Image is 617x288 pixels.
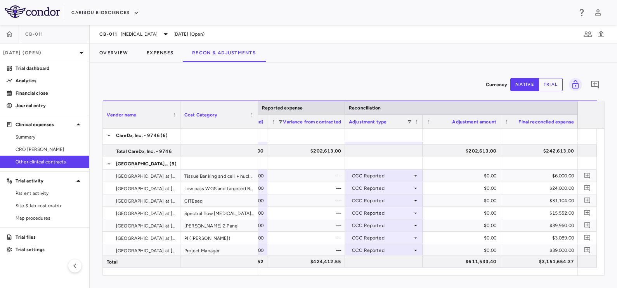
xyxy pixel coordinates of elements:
div: — [274,170,341,182]
img: logo-full-BYUhSk78.svg [5,5,60,18]
button: Add comment [582,245,593,255]
div: — [274,194,341,207]
p: Clinical expenses [16,121,74,128]
svg: Add comment [584,135,591,142]
svg: Add comment [584,234,591,241]
span: Variance from contracted [283,119,341,125]
span: You do not have permission to lock or unlock grids [566,78,582,91]
div: $24,000.00 [507,182,574,194]
button: Caribou Biosciences [71,7,139,19]
button: Expenses [137,43,183,62]
div: $0.00 [430,244,496,257]
div: OCC Reported [352,182,412,194]
span: Adjustment amount [452,119,496,125]
svg: Add comment [584,172,591,179]
div: Tissue Banking and cell + nucleic acid isolation [180,170,258,182]
p: Trial files [16,234,83,241]
span: [MEDICAL_DATA] [121,31,158,38]
div: $202,613.00 [274,145,341,157]
div: $15,552.00 [507,207,574,219]
svg: Add comment [584,209,591,217]
svg: Add comment [590,80,600,89]
div: Project Manager [180,244,258,256]
span: Adjustment type [349,119,386,125]
button: native [510,78,539,91]
span: Reported expense [262,105,303,111]
span: CRO [PERSON_NAME] [16,146,83,153]
span: Map procedures [16,215,83,222]
div: OCC Reported [352,219,412,232]
button: Overview [90,43,137,62]
button: Add comment [582,133,593,144]
span: Reconciliation [349,105,381,111]
span: Final reconciled expense [518,119,574,125]
span: Total [107,256,118,268]
div: $6,000.00 [507,170,574,182]
div: OCC Reported [352,244,412,257]
div: $0.00 [430,170,496,182]
p: Trial activity [16,177,74,184]
div: $611,533.40 [430,255,496,268]
span: [GEOGRAPHIC_DATA] at [GEOGRAPHIC_DATA] - 2593 [116,245,176,257]
span: [GEOGRAPHIC_DATA] at [GEOGRAPHIC_DATA] - 2593 [116,158,169,170]
svg: Add comment [584,184,591,192]
div: — [274,232,341,244]
div: $0.00 [430,194,496,207]
div: $242,613.00 [507,145,574,157]
span: CB-011 [25,31,43,37]
div: $3,151,654.37 [507,255,574,268]
div: $31,104.00 [507,194,574,207]
div: Low pass WGS and targeted BCMA sequencing of CD138+ enriched PCs at screening and [MEDICAL_DATA] [180,182,258,194]
button: Add comment [582,208,593,218]
div: OCC Reported [352,194,412,207]
div: PI ([PERSON_NAME]) [180,232,258,244]
div: — [274,219,341,232]
p: [DATE] (Open) [3,49,77,56]
button: trial [539,78,563,91]
button: Add comment [582,170,593,181]
button: Add comment [582,183,593,193]
span: Site & lab cost matrix [16,202,83,209]
svg: Add comment [584,222,591,229]
button: Add comment [582,220,593,231]
button: Add comment [582,195,593,206]
span: [DATE] (Open) [173,31,205,38]
span: [GEOGRAPHIC_DATA] at [GEOGRAPHIC_DATA] - 2593 [116,207,176,220]
div: $202,613.00 [430,145,496,157]
span: Summary [16,134,83,141]
p: Currency [486,81,507,88]
div: — [274,207,341,219]
div: OCC Reported [352,170,412,182]
p: Trial settings [16,246,83,253]
div: — [274,244,341,257]
span: (6) [161,129,168,142]
p: Trial dashboard [16,65,83,72]
svg: Add comment [584,246,591,254]
span: Total CareDx, Inc. - 9746 [116,145,172,158]
div: $0.00 [430,207,496,219]
span: (9) [170,158,177,170]
div: Spectral flow [MEDICAL_DATA] (2 panel) [180,207,258,219]
div: $0.00 [430,182,496,194]
span: Cost Category [184,112,217,118]
div: $0.00 [430,219,496,232]
span: CareDx, Inc. - 9746 [116,129,160,142]
div: OCC Reported [352,207,412,219]
div: $3,089.00 [507,232,574,244]
div: $424,412.55 [274,255,341,268]
div: OCC Reported [352,232,412,244]
div: [PERSON_NAME] 2 Panel [180,219,258,231]
span: [GEOGRAPHIC_DATA] at [GEOGRAPHIC_DATA] - 2593 [116,232,176,245]
div: $39,960.00 [507,219,574,232]
div: — [274,182,341,194]
span: Vendor name [107,112,137,118]
p: Financial close [16,90,83,97]
button: Recon & Adjustments [183,43,265,62]
span: Patient activity [16,190,83,197]
span: [GEOGRAPHIC_DATA] at [GEOGRAPHIC_DATA] - 2593 [116,170,176,182]
span: [GEOGRAPHIC_DATA] at [GEOGRAPHIC_DATA] - 2593 [116,182,176,195]
button: Add comment [588,78,601,91]
p: Journal entry [16,102,83,109]
div: $39,000.00 [507,244,574,257]
p: Analytics [16,77,83,84]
